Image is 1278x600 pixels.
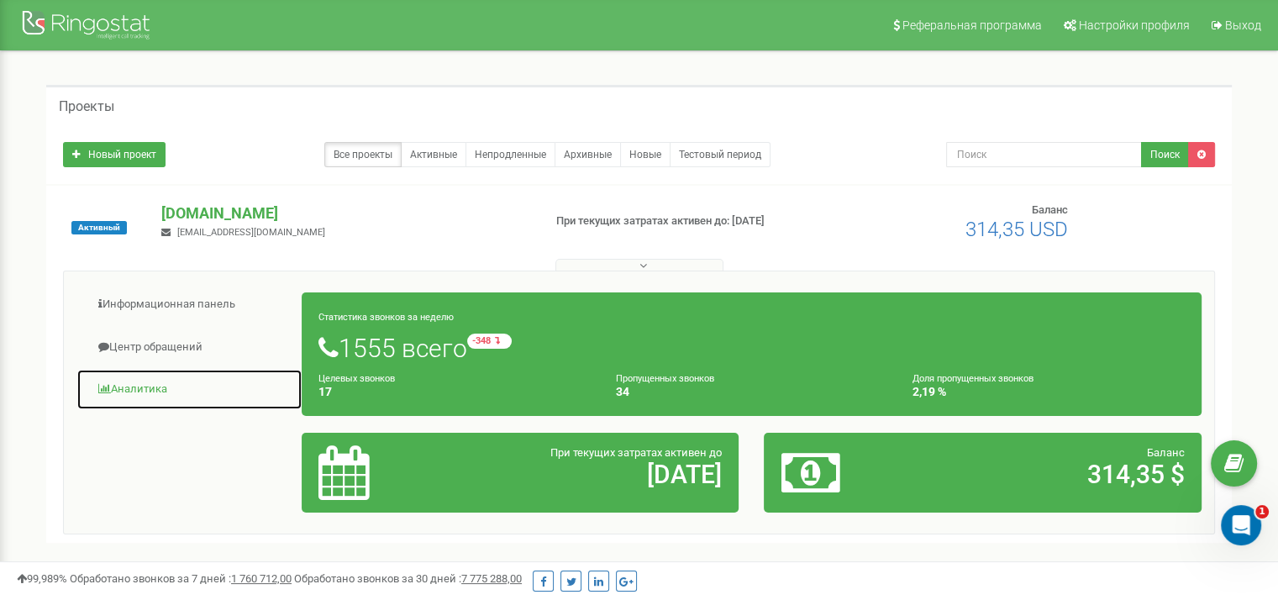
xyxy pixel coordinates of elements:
[318,386,591,398] h4: 17
[467,334,512,349] small: -348
[177,227,325,238] span: [EMAIL_ADDRESS][DOMAIN_NAME]
[924,461,1185,488] h2: 314,35 $
[318,312,454,323] small: Статистика звонков за неделю
[912,373,1033,384] small: Доля пропущенных звонков
[555,142,621,167] a: Архивные
[1221,505,1261,545] iframe: Intercom live chat
[318,334,1185,362] h1: 1555 всего
[76,284,302,325] a: Информационная панель
[1225,18,1261,32] span: Выход
[161,203,529,224] p: [DOMAIN_NAME]
[17,572,67,585] span: 99,989%
[461,461,722,488] h2: [DATE]
[550,446,722,459] span: При текущих затратах активен до
[965,218,1068,241] span: 314,35 USD
[71,221,127,234] span: Активный
[76,327,302,368] a: Центр обращений
[465,142,555,167] a: Непродленные
[616,386,888,398] h4: 34
[461,572,522,585] u: 7 775 288,00
[318,373,395,384] small: Целевых звонков
[556,213,825,229] p: При текущих затратах активен до: [DATE]
[324,142,402,167] a: Все проекты
[1255,505,1269,518] span: 1
[670,142,770,167] a: Тестовый период
[902,18,1042,32] span: Реферальная программа
[401,142,466,167] a: Активные
[1032,203,1068,216] span: Баланс
[231,572,292,585] u: 1 760 712,00
[1147,446,1185,459] span: Баланс
[1079,18,1190,32] span: Настройки профиля
[912,386,1185,398] h4: 2,19 %
[76,369,302,410] a: Аналитика
[70,572,292,585] span: Обработано звонков за 7 дней :
[294,572,522,585] span: Обработано звонков за 30 дней :
[616,373,714,384] small: Пропущенных звонков
[59,99,114,114] h5: Проекты
[620,142,671,167] a: Новые
[946,142,1142,167] input: Поиск
[63,142,166,167] a: Новый проект
[1141,142,1189,167] button: Поиск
